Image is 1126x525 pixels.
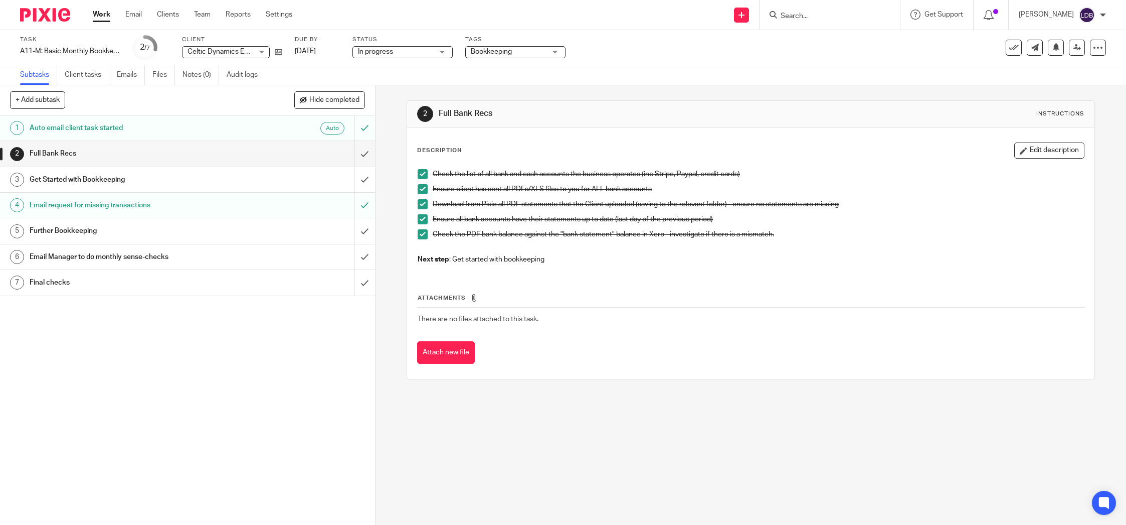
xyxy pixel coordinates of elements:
p: Ensure all bank accounts have their statements up to date (last day of the previous period) [433,214,1084,224]
h1: Auto email client task started [30,120,240,136]
p: : Get started with bookkeeping [418,254,1084,265]
strong: Next step [418,256,449,263]
button: Hide completed [294,91,365,108]
p: [PERSON_NAME] [1019,10,1074,20]
span: [DATE] [295,48,316,55]
a: Reports [226,10,251,20]
p: Check the PDF bank balance against the "bank statement" balance in Xero - investigate if there is... [433,229,1084,239]
label: Task [20,36,120,44]
h1: Final checks [30,275,240,290]
span: Attachments [418,295,466,301]
h1: Full Bank Recs [30,146,240,161]
h1: Get Started with Bookkeeping [30,172,240,187]
div: Instructions [1036,110,1084,118]
span: Celtic Dynamics Engineering Limited [187,48,303,55]
span: Hide completed [309,96,359,104]
small: /7 [144,45,150,51]
div: 7 [10,276,24,290]
a: Settings [266,10,292,20]
div: 6 [10,250,24,264]
button: + Add subtask [10,91,65,108]
span: Bookkeeping [471,48,512,55]
div: Auto [320,122,344,135]
a: Notes (0) [182,65,219,85]
div: 5 [10,224,24,238]
button: Edit description [1014,143,1084,159]
a: Email [125,10,142,20]
a: Emails [117,65,145,85]
div: 2 [10,147,24,161]
a: Files [152,65,175,85]
a: Subtasks [20,65,57,85]
button: Attach new file [417,341,475,364]
a: Team [194,10,211,20]
div: 2 [417,106,433,122]
div: 2 [140,42,150,53]
div: 4 [10,198,24,212]
a: Clients [157,10,179,20]
h1: Further Bookkeeping [30,223,240,238]
p: Description [417,147,462,155]
h1: Email request for missing transactions [30,198,240,213]
label: Due by [295,36,340,44]
p: Download from Pixie all PDF statements that the Client uploaded (saving to the relevant folder) -... [433,199,1084,209]
h1: Full Bank Recs [439,108,772,119]
span: Get Support [924,11,963,18]
span: In progress [358,48,393,55]
div: 3 [10,173,24,187]
span: There are no files attached to this task. [418,316,538,323]
img: Pixie [20,8,70,22]
h1: Email Manager to do monthly sense-checks [30,249,240,265]
p: Ensure client has sent all PDFs/XLS files to you for ALL bank accounts [433,184,1084,194]
a: Work [93,10,110,20]
div: A11-M: Basic Monthly Bookkeeping [20,46,120,56]
img: svg%3E [1079,7,1095,23]
a: Client tasks [65,65,109,85]
p: Check the list of all bank and cash accounts the business operates (inc Stripe, Paypal, credit ca... [433,169,1084,179]
label: Client [182,36,282,44]
div: 1 [10,121,24,135]
input: Search [780,12,870,21]
label: Status [352,36,453,44]
label: Tags [465,36,566,44]
a: Audit logs [227,65,265,85]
